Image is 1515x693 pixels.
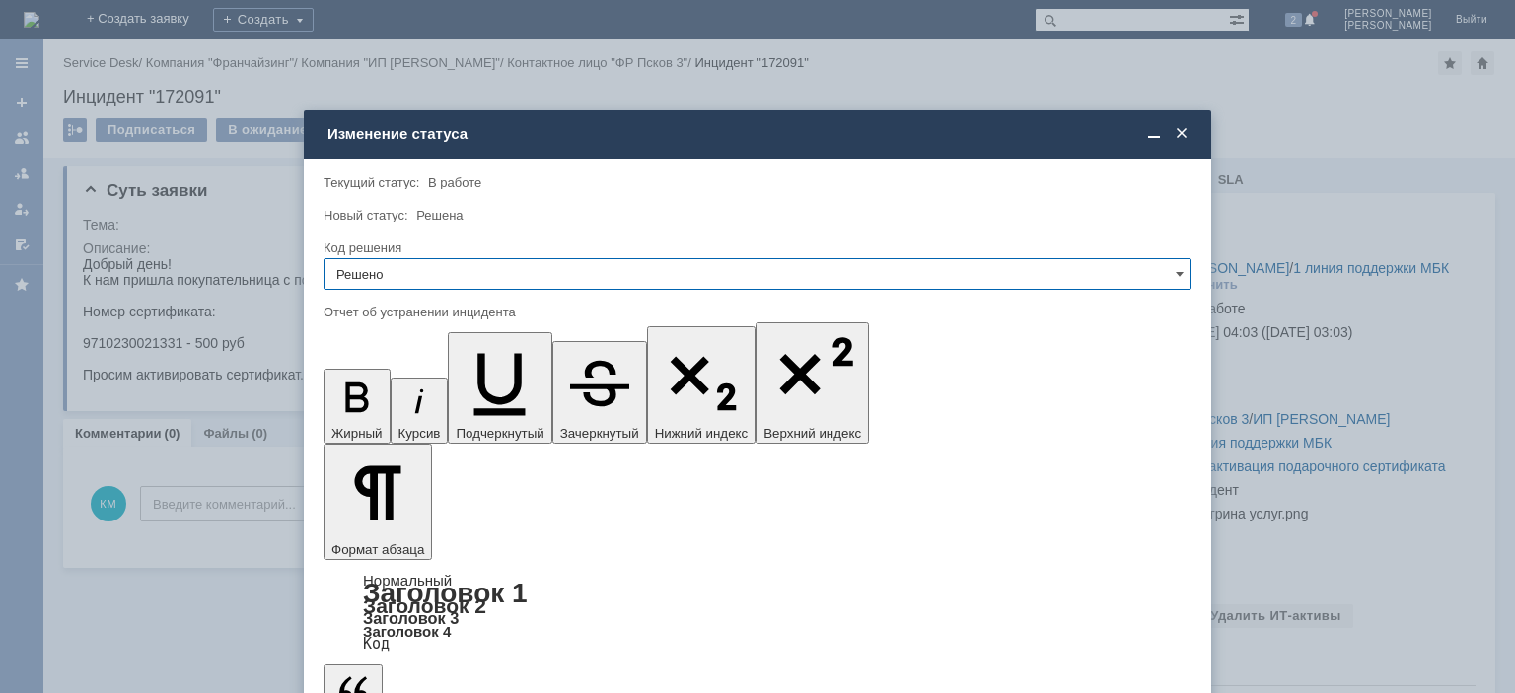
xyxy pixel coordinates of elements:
a: Заголовок 4 [363,623,451,640]
span: Свернуть (Ctrl + M) [1144,125,1164,143]
a: Заголовок 3 [363,609,459,627]
button: Нижний индекс [647,326,757,444]
span: Формат абзаца [331,542,424,557]
div: Отчет об устранении инцидента [324,306,1188,318]
button: Жирный [324,369,391,444]
button: Формат абзаца [324,444,432,560]
label: Новый статус: [324,208,408,223]
div: Код решения [324,242,1188,254]
span: Зачеркнутый [560,426,639,441]
a: Заголовок 2 [363,594,486,617]
label: Текущий статус: [324,175,419,190]
button: Подчеркнутый [448,332,551,444]
span: Курсив [398,426,441,441]
a: Заголовок 1 [363,578,528,608]
a: Нормальный [363,572,452,589]
span: Нижний индекс [655,426,749,441]
button: Зачеркнутый [552,341,647,444]
div: Формат абзаца [324,574,1191,651]
button: Верхний индекс [756,322,869,444]
span: Верхний индекс [763,426,861,441]
span: Закрыть [1172,125,1191,143]
span: Решена [416,208,463,223]
div: Изменение статуса [327,125,1191,143]
span: Жирный [331,426,383,441]
button: Курсив [391,378,449,444]
span: Подчеркнутый [456,426,543,441]
a: Код [363,635,390,653]
span: В работе [428,175,481,190]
